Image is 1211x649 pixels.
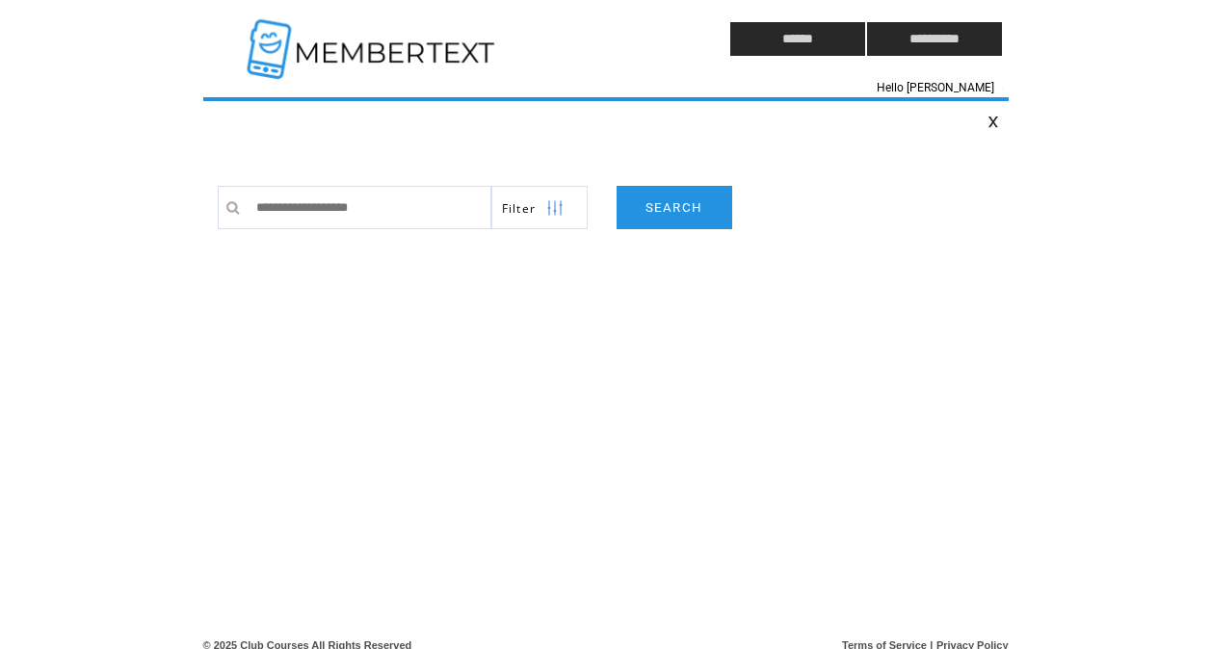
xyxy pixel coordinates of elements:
[617,186,732,229] a: SEARCH
[491,186,588,229] a: Filter
[546,187,564,230] img: filters.png
[502,200,537,217] span: Show filters
[877,81,994,94] span: Hello [PERSON_NAME]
